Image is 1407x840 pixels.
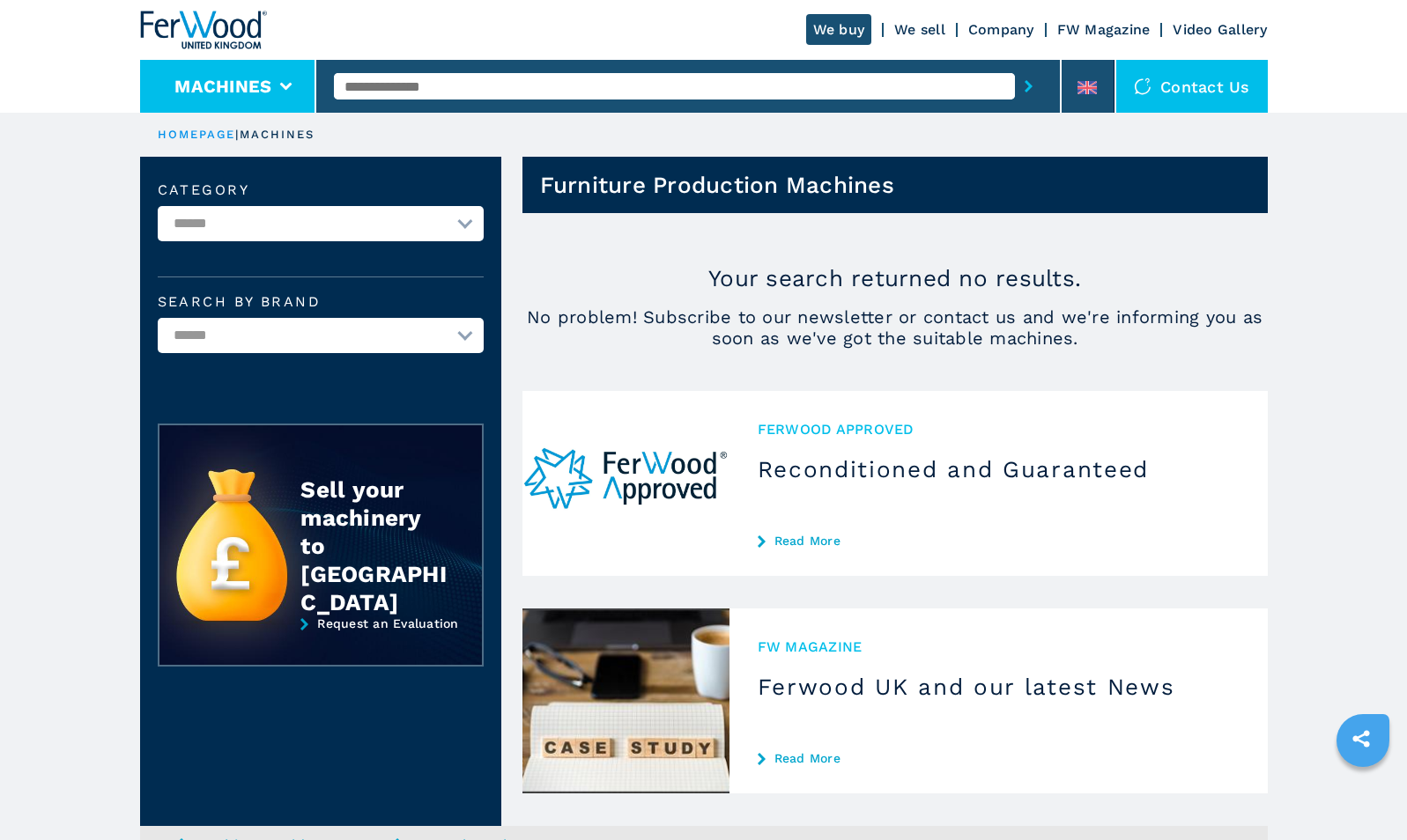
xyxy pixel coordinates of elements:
a: We sell [894,21,945,38]
a: FW Magazine [1057,21,1151,38]
label: Search by brand [158,295,484,309]
a: Company [968,21,1034,38]
a: Video Gallery [1173,21,1267,38]
img: Ferwood [140,11,267,49]
p: Your search returned no results. [522,264,1268,292]
h3: Reconditioned and Guaranteed [758,455,1240,483]
label: Category [158,183,484,197]
a: We buy [806,14,872,45]
p: machines [240,127,315,143]
div: Contact us [1116,60,1268,113]
img: Contact us [1134,77,1152,95]
img: Reconditioned and Guaranteed [522,391,729,576]
button: submit-button [1015,66,1042,107]
div: Sell your machinery to [GEOGRAPHIC_DATA] [300,475,447,616]
iframe: Chat [1332,761,1394,827]
a: sharethis [1339,717,1383,761]
a: Read More [758,534,1240,548]
span: No problem! Subscribe to our newsletter or contact us and we're informing you as soon as we've go... [522,306,1268,349]
h3: Ferwood UK and our latest News [758,673,1240,701]
span: | [235,128,239,141]
span: FW MAGAZINE [758,637,1240,657]
span: Ferwood Approved [758,419,1240,439]
a: Request an Evaluation [158,616,484,680]
button: Machines [174,76,271,97]
h1: Furniture Production Machines [540,171,894,199]
img: Ferwood UK and our latest News [522,608,729,793]
a: HOMEPAGE [158,128,236,141]
a: Read More [758,751,1240,765]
